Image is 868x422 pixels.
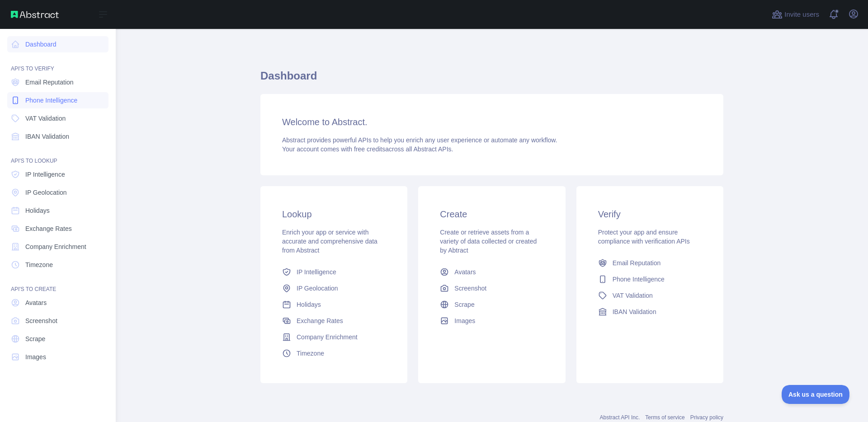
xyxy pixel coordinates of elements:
span: Timezone [25,260,53,269]
a: VAT Validation [594,287,705,304]
span: IP Geolocation [25,188,67,197]
span: Screenshot [25,316,57,325]
span: Timezone [297,349,324,358]
a: IP Intelligence [278,264,389,280]
span: VAT Validation [25,114,66,123]
a: Screenshot [7,313,108,329]
a: Terms of service [645,414,684,421]
span: Email Reputation [25,78,74,87]
a: IP Geolocation [7,184,108,201]
span: Invite users [784,9,819,20]
span: Holidays [25,206,50,215]
h3: Verify [598,208,702,220]
span: Company Enrichment [25,242,86,251]
button: Invite users [770,7,821,22]
h3: Lookup [282,208,386,220]
a: Screenshot [436,280,547,296]
a: Avatars [7,295,108,311]
a: Phone Intelligence [594,271,705,287]
span: free credits [354,145,385,153]
a: Scrape [7,331,108,347]
span: Avatars [25,298,47,307]
a: IBAN Validation [7,128,108,145]
span: VAT Validation [613,291,653,300]
span: Create or retrieve assets from a variety of data collected or created by Abtract [440,229,537,254]
span: Abstract provides powerful APIs to help you enrich any user experience or automate any workflow. [282,136,557,144]
span: IBAN Validation [613,307,656,316]
span: Enrich your app or service with accurate and comprehensive data from Abstract [282,229,377,254]
a: IP Intelligence [7,166,108,183]
span: IP Intelligence [297,267,336,277]
span: Holidays [297,300,321,309]
div: API'S TO LOOKUP [7,146,108,164]
span: Screenshot [454,284,486,293]
span: Protect your app and ensure compliance with verification APIs [598,229,690,245]
span: Exchange Rates [25,224,72,233]
span: Company Enrichment [297,333,358,342]
span: Phone Intelligence [613,275,665,284]
a: Privacy policy [690,414,723,421]
h1: Dashboard [260,69,723,90]
a: Holidays [278,296,389,313]
span: Images [454,316,475,325]
a: Holidays [7,202,108,219]
a: Images [7,349,108,365]
a: Email Reputation [594,255,705,271]
a: Images [436,313,547,329]
a: Scrape [436,296,547,313]
iframe: Toggle Customer Support [782,385,850,404]
span: IBAN Validation [25,132,69,141]
a: Abstract API Inc. [600,414,640,421]
a: Timezone [278,345,389,361]
h3: Create [440,208,543,220]
span: Email Reputation [613,258,661,267]
a: Phone Intelligence [7,92,108,108]
div: API'S TO VERIFY [7,54,108,72]
a: Avatars [436,264,547,280]
span: Exchange Rates [297,316,343,325]
span: IP Geolocation [297,284,338,293]
a: Dashboard [7,36,108,52]
span: Images [25,352,46,361]
span: Scrape [454,300,474,309]
span: Phone Intelligence [25,96,77,105]
a: VAT Validation [7,110,108,127]
div: API'S TO CREATE [7,275,108,293]
a: IBAN Validation [594,304,705,320]
a: Exchange Rates [7,220,108,237]
span: Avatars [454,267,476,277]
span: Your account comes with across all Abstract APIs. [282,145,453,153]
a: Exchange Rates [278,313,389,329]
a: Company Enrichment [7,239,108,255]
a: IP Geolocation [278,280,389,296]
a: Timezone [7,257,108,273]
h3: Welcome to Abstract. [282,116,702,128]
span: Scrape [25,334,45,343]
a: Email Reputation [7,74,108,90]
img: Abstract API [11,11,59,18]
span: IP Intelligence [25,170,65,179]
a: Company Enrichment [278,329,389,345]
